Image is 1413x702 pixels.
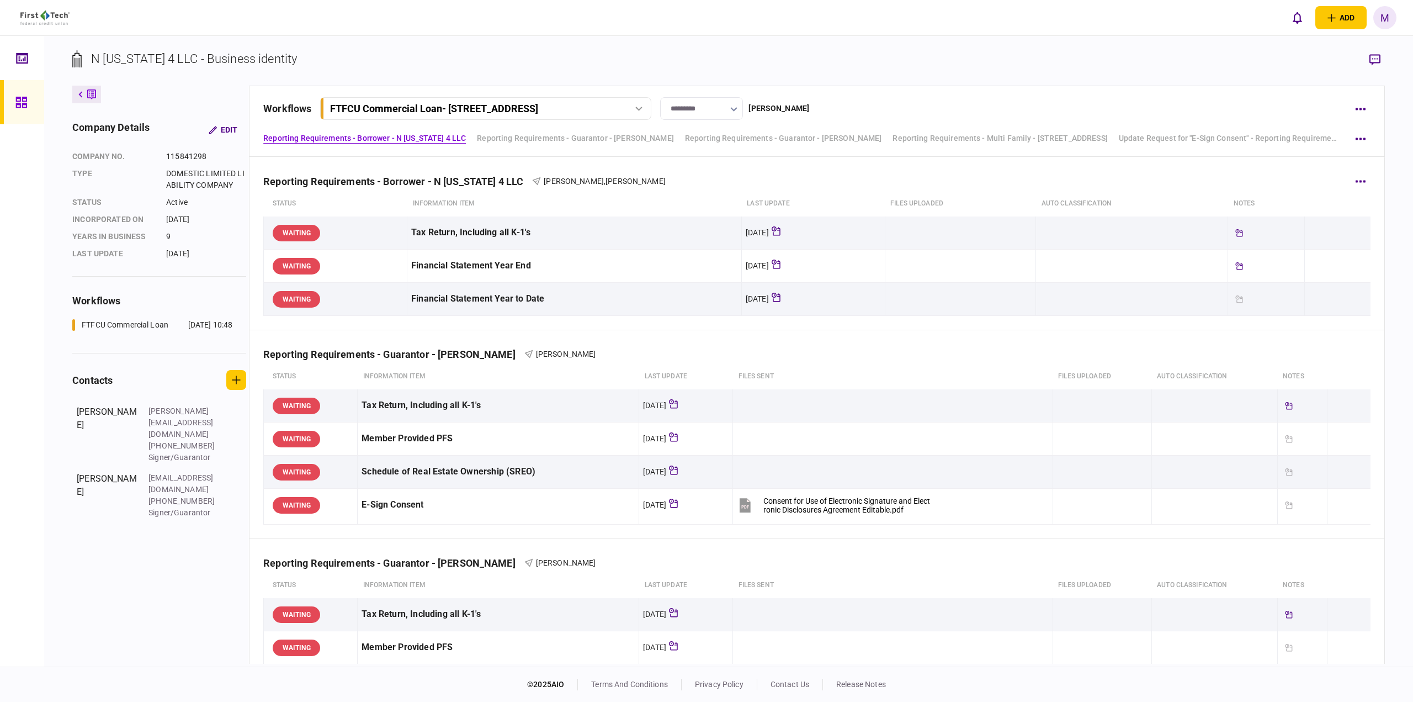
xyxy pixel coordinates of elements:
[695,680,743,689] a: privacy policy
[148,472,220,495] div: [EMAIL_ADDRESS][DOMAIN_NAME]
[1282,498,1296,513] div: Updated document requested
[733,573,1053,598] th: files sent
[1277,364,1327,389] th: notes
[166,151,246,162] div: 115841298
[643,642,666,653] div: [DATE]
[544,177,604,186] span: [PERSON_NAME]
[1282,465,1296,479] div: Updated document requested
[264,364,358,389] th: status
[330,103,538,114] div: FTFCU Commercial Loan - [STREET_ADDRESS]
[536,558,596,567] span: [PERSON_NAME]
[77,472,137,519] div: [PERSON_NAME]
[604,177,605,186] span: ,
[643,466,666,477] div: [DATE]
[362,602,635,627] div: Tax Return, Including all K-1's
[362,493,635,518] div: E-Sign Consent
[72,151,155,162] div: company no.
[1373,6,1396,29] button: M
[263,557,524,569] div: Reporting Requirements - Guarantor - [PERSON_NAME]
[362,635,635,660] div: Member Provided PFS
[148,405,220,440] div: [PERSON_NAME][EMAIL_ADDRESS][DOMAIN_NAME]
[639,573,733,598] th: last update
[737,493,930,518] button: Consent for Use of Electronic Signature and Electronic Disclosures Agreement Editable.pdf
[148,452,220,463] div: Signer/Guarantor
[264,573,358,598] th: status
[166,214,246,225] div: [DATE]
[1151,364,1277,389] th: auto classification
[885,191,1036,217] th: Files uploaded
[273,291,320,308] div: WAITING
[166,197,246,208] div: Active
[1285,6,1309,29] button: open notifications list
[1282,608,1296,622] div: Tickler available
[748,103,809,114] div: [PERSON_NAME]
[273,606,320,623] div: WAITING
[591,680,668,689] a: terms and conditions
[91,50,297,68] div: N [US_STATE] 4 LLC - Business identity
[72,197,155,208] div: status
[643,400,666,411] div: [DATE]
[605,177,666,186] span: [PERSON_NAME]
[771,680,809,689] a: contact us
[273,225,320,241] div: WAITING
[836,680,886,689] a: release notes
[643,609,666,620] div: [DATE]
[20,10,70,25] img: client company logo
[527,679,578,690] div: © 2025 AIO
[273,640,320,656] div: WAITING
[263,101,311,116] div: workflows
[273,398,320,414] div: WAITING
[477,133,674,144] a: Reporting Requirements - Guarantor - [PERSON_NAME]
[72,120,150,140] div: company details
[166,248,246,260] div: [DATE]
[643,433,666,444] div: [DATE]
[72,319,232,331] a: FTFCU Commercial Loan[DATE] 10:48
[733,364,1053,389] th: files sent
[536,350,596,358] span: [PERSON_NAME]
[411,220,737,245] div: Tax Return, Including all K-1's
[273,431,320,447] div: WAITING
[358,364,639,389] th: Information item
[72,168,155,191] div: Type
[746,293,769,304] div: [DATE]
[407,191,742,217] th: Information item
[362,426,635,451] div: Member Provided PFS
[1053,573,1151,598] th: Files uploaded
[639,364,733,389] th: last update
[358,573,639,598] th: Information item
[188,319,233,331] div: [DATE] 10:48
[72,293,246,308] div: workflows
[1282,432,1296,446] div: Updated document requested
[741,191,885,217] th: last update
[643,499,666,510] div: [DATE]
[263,176,532,187] div: Reporting Requirements - Borrower - N [US_STATE] 4 LLC
[411,287,737,312] div: Financial Statement Year to Date
[1315,6,1367,29] button: open adding identity options
[273,258,320,275] div: WAITING
[893,133,1107,144] a: Reporting Requirements - Multi Family - [STREET_ADDRESS]
[148,507,220,519] div: Signer/Guarantor
[148,495,220,507] div: [PHONE_NUMBER]
[72,373,113,388] div: contacts
[411,254,737,278] div: Financial Statement Year End
[685,133,882,144] a: Reporting Requirements - Guarantor - [PERSON_NAME]
[1036,191,1228,217] th: auto classification
[763,497,930,514] div: Consent for Use of Electronic Signature and Electronic Disclosures Agreement Editable.pdf
[200,120,246,140] button: Edit
[264,191,407,217] th: status
[362,393,635,418] div: Tax Return, Including all K-1's
[1232,292,1246,307] div: Updated document requested
[1151,573,1277,598] th: auto classification
[1277,573,1327,598] th: notes
[273,497,320,514] div: WAITING
[263,133,466,144] a: Reporting Requirements - Borrower - N [US_STATE] 4 LLC
[1232,259,1246,273] div: Tickler available
[72,231,155,242] div: years in business
[1282,641,1296,655] div: Updated document requested
[746,260,769,271] div: [DATE]
[1232,226,1246,240] div: Tickler available
[166,168,246,191] div: DOMESTIC LIMITED LIABILITY COMPANY
[320,97,651,120] button: FTFCU Commercial Loan- [STREET_ADDRESS]
[362,460,635,484] div: Schedule of Real Estate Ownership (SREO)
